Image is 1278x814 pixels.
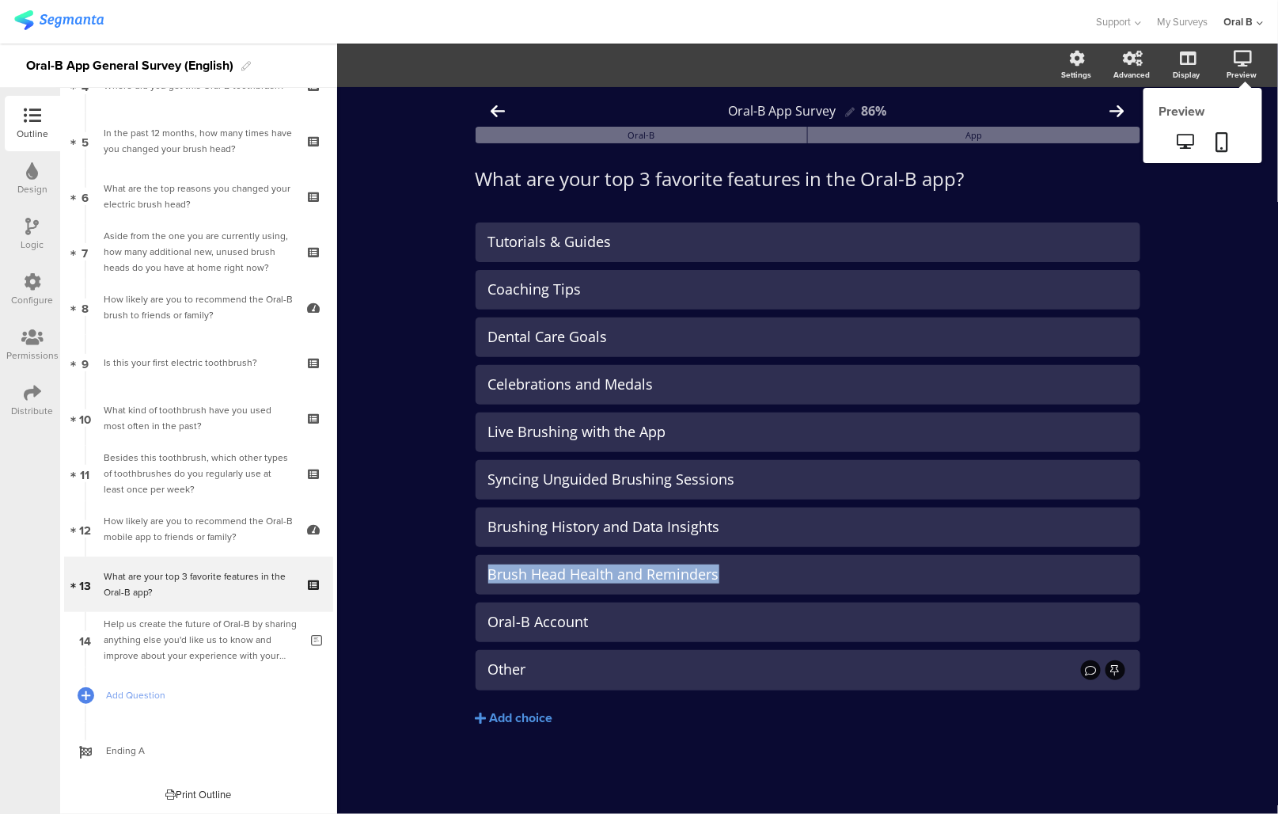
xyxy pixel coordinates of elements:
div: Celebrations and Medals [488,375,1128,394]
span: 10 [79,409,91,427]
div: Oral-B App General Survey (English) [26,53,233,78]
img: segmanta logo [14,10,104,30]
a: 8 How likely are you to recommend the Oral-B brush to friends or family? [64,280,333,335]
div: How likely are you to recommend the Oral-B brush to friends or family? [104,291,293,323]
button: Add choice [476,698,1140,738]
a: 13 What are your top 3 favorite features in the Oral-B app? [64,557,333,612]
a: 7 Aside from the one you are currently using, how many additional new, unused brush heads do you ... [64,224,333,280]
div: Live Brushing with the App [488,423,1128,441]
div: 86% [862,102,887,120]
span: Support [1097,14,1132,29]
div: Tutorials & Guides [488,233,1128,251]
div: How likely are you to recommend the Oral-B mobile app to friends or family? [104,513,293,545]
span: 4 [82,77,89,94]
span: 13 [79,576,91,593]
div: What are your top 3 favorite features in the Oral-B app? [104,569,293,600]
span: App [965,129,982,141]
span: Add Question [106,687,309,703]
div: Advanced [1113,69,1150,81]
span: 8 [82,299,89,316]
span: Ending A [106,743,309,759]
p: What are your top 3 favorite features in the Oral-B app? [476,167,1140,191]
span: 11 [81,465,90,482]
a: 6 What are the top reasons you changed your electric brush head? [64,169,333,224]
div: Dental Care Goals [488,328,1128,346]
a: Ending A [64,723,333,778]
span: 12 [79,520,91,538]
div: Permissions [6,348,59,363]
div: What are the top reasons you changed your electric brush head? [104,181,293,212]
div: Display [1174,69,1200,81]
span: Oral-B App Survey [729,102,836,120]
div: In the past 12 months, how many times have you changed your brush head? [104,125,293,157]
div: Outline [17,127,48,141]
a: 5 In the past 12 months, how many times have you changed your brush head? [64,113,333,169]
div: Aside from the one you are currently using, how many additional new, unused brush heads do you ha... [104,228,293,276]
div: Print Outline [166,787,232,802]
div: Besides this toothbrush, which other types of toothbrushes do you regularly use at least once per... [104,450,293,497]
div: Add choice [490,710,553,727]
div: Other [488,660,1079,679]
a: 9 Is this your first electric toothbrush? [64,335,333,390]
span: 9 [82,354,89,371]
div: Preview [1227,69,1257,81]
div: Oral B [1224,14,1253,29]
div: Design [17,182,47,196]
a: 10 What kind of toothbrush have you used most often in the past? [64,390,333,446]
span: 6 [82,188,89,205]
a: 11 Besides this toothbrush, which other types of toothbrushes do you regularly use at least once ... [64,446,333,501]
div: Oral-B Account [488,613,1128,631]
div: Is this your first electric toothbrush? [104,355,293,371]
div: Syncing Unguided Brushing Sessions [488,470,1128,489]
div: Coaching Tips [488,280,1128,299]
a: 12 How likely are you to recommend the Oral-B mobile app to friends or family? [64,501,333,557]
div: Brushing History and Data Insights [488,518,1128,536]
div: Help us create the future of Oral-B by sharing anything else you'd like us to know and improve ab... [104,616,299,664]
div: Preview [1143,102,1262,120]
span: 7 [82,243,89,261]
div: Distribute [12,404,54,418]
a: 14 Help us create the future of Oral-B by sharing anything else you'd like us to know and improve... [64,612,333,668]
span: 14 [79,631,91,649]
div: Brush Head Health and Reminders [488,565,1128,584]
div: Configure [12,293,54,307]
div: Logic [21,238,44,252]
div: What kind of toothbrush have you used most often in the past? [104,402,293,434]
span: Oral-B [628,129,654,141]
span: 5 [82,132,89,150]
div: Settings [1061,69,1091,81]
